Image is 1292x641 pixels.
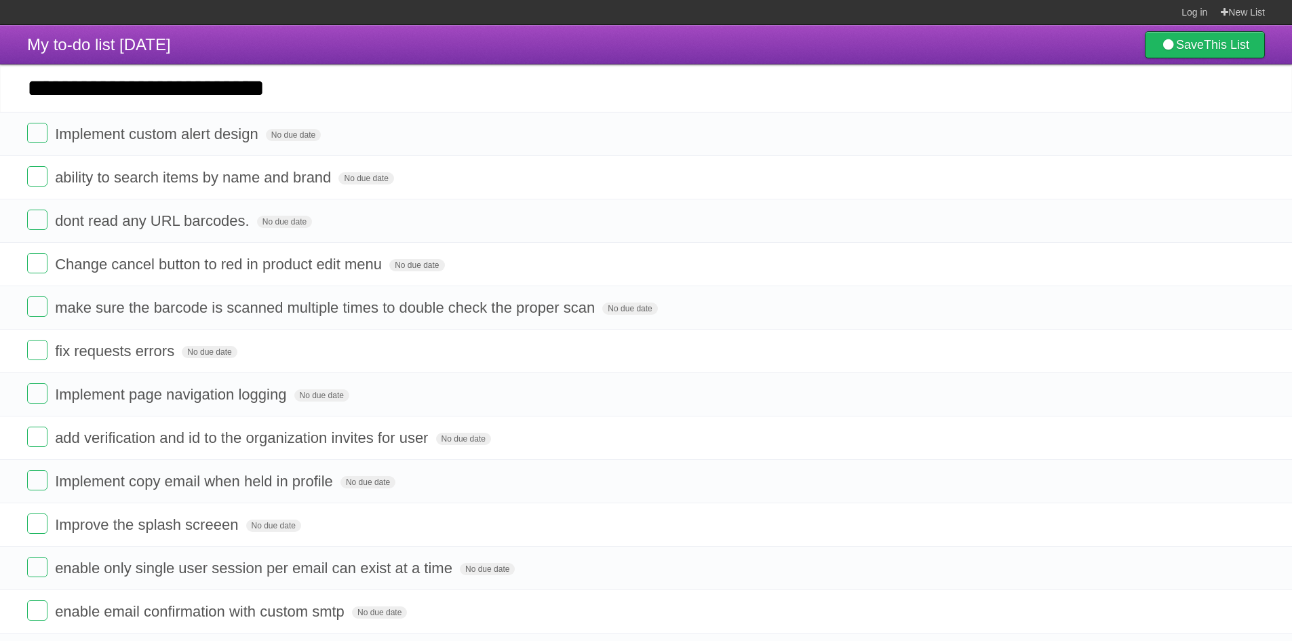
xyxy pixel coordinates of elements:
[55,603,348,620] span: enable email confirmation with custom smtp
[55,386,290,403] span: Implement page navigation logging
[27,383,47,404] label: Done
[294,389,349,402] span: No due date
[55,256,385,273] span: Change cancel button to red in product edit menu
[27,210,47,230] label: Done
[27,123,47,143] label: Done
[182,346,237,358] span: No due date
[55,169,334,186] span: ability to search items by name and brand
[55,212,253,229] span: dont read any URL barcodes.
[55,429,431,446] span: add verification and id to the organization invites for user
[27,557,47,577] label: Done
[27,600,47,621] label: Done
[27,340,47,360] label: Done
[27,296,47,317] label: Done
[55,299,598,316] span: make sure the barcode is scanned multiple times to double check the proper scan
[338,172,393,184] span: No due date
[55,473,336,490] span: Implement copy email when held in profile
[389,259,444,271] span: No due date
[602,303,657,315] span: No due date
[27,166,47,187] label: Done
[436,433,491,445] span: No due date
[27,513,47,534] label: Done
[55,125,262,142] span: Implement custom alert design
[55,343,178,360] span: fix requests errors
[460,563,515,575] span: No due date
[257,216,312,228] span: No due date
[55,560,456,577] span: enable only single user session per email can exist at a time
[27,470,47,490] label: Done
[246,520,301,532] span: No due date
[352,606,407,619] span: No due date
[266,129,321,141] span: No due date
[55,516,241,533] span: Improve the splash screeen
[340,476,395,488] span: No due date
[27,427,47,447] label: Done
[27,35,171,54] span: My to-do list [DATE]
[1145,31,1265,58] a: SaveThis List
[1204,38,1249,52] b: This List
[27,253,47,273] label: Done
